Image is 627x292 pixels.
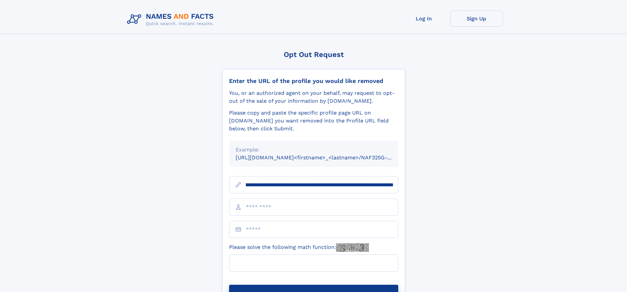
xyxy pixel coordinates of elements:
[229,89,398,105] div: You, or an authorized agent on your behalf, may request to opt-out of the sale of your informatio...
[229,243,369,252] label: Please solve the following math function:
[236,146,392,154] div: Example:
[124,11,219,28] img: Logo Names and Facts
[222,50,405,59] div: Opt Out Request
[398,11,450,27] a: Log In
[229,109,398,133] div: Please copy and paste the specific profile page URL on [DOMAIN_NAME] you want removed into the Pr...
[229,77,398,85] div: Enter the URL of the profile you would like removed
[236,154,411,161] small: [URL][DOMAIN_NAME]<firstname>_<lastname>/NAF325G-xxxxxxxx
[450,11,503,27] a: Sign Up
